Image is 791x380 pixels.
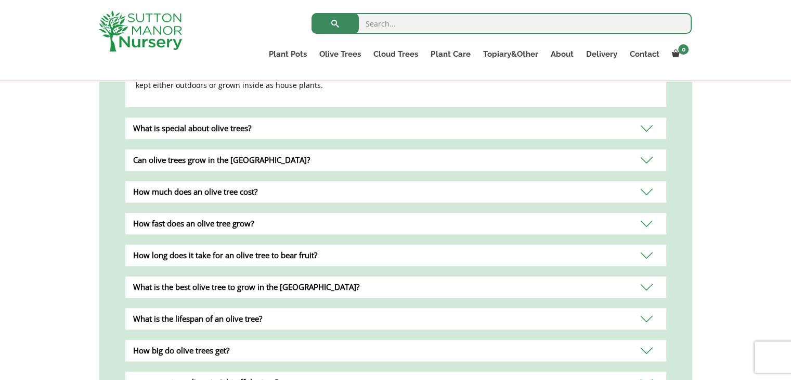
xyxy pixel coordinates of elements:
div: How long does it take for an olive tree to bear fruit? [125,245,666,266]
img: logo [99,10,182,52]
a: About [544,47,579,61]
div: How fast does an olive tree grow? [125,213,666,234]
input: Search... [312,13,692,34]
div: What is special about olive trees? [125,118,666,139]
a: Plant Pots [263,47,313,61]
a: Olive Trees [313,47,367,61]
a: Cloud Trees [367,47,424,61]
div: How big do olive trees get? [125,340,666,361]
div: Can olive trees grow in the [GEOGRAPHIC_DATA]? [125,149,666,171]
span: 0 [678,44,689,55]
div: What is the lifespan of an olive tree? [125,308,666,330]
a: Plant Care [424,47,476,61]
div: What is the best olive tree to grow in the [GEOGRAPHIC_DATA]? [125,276,666,298]
a: Contact [623,47,665,61]
a: Topiary&Other [476,47,544,61]
a: Delivery [579,47,623,61]
div: How much does an olive tree cost? [125,181,666,202]
a: 0 [665,47,692,61]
